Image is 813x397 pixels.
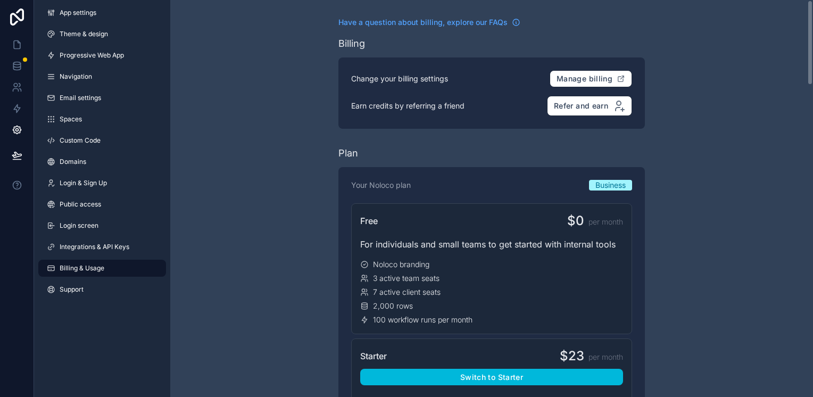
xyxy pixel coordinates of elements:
p: Your Noloco plan [351,180,411,191]
a: Billing & Usage [38,260,166,277]
a: Domains [38,153,166,170]
span: Refer and earn [554,101,608,111]
span: Manage billing [557,74,612,84]
a: Integrations & API Keys [38,238,166,255]
p: Earn credits by referring a friend [351,101,464,111]
span: 100 workflow runs per month [373,315,472,325]
a: Support [38,281,166,298]
a: Spaces [38,111,166,128]
a: Theme & design [38,26,166,43]
span: Starter [360,350,387,362]
span: Domains [60,158,86,166]
span: per month [588,217,623,227]
div: Plan [338,146,358,161]
span: Navigation [60,72,92,81]
span: 3 active team seats [373,273,439,284]
button: Manage billing [550,70,632,87]
a: Custom Code [38,132,166,149]
span: Noloco branding [373,259,429,270]
span: Email settings [60,94,101,102]
span: per month [588,352,623,362]
a: Email settings [38,89,166,106]
p: Change your billing settings [351,73,448,84]
a: Login screen [38,217,166,234]
a: Public access [38,196,166,213]
a: Navigation [38,68,166,85]
a: Have a question about billing, explore our FAQs [338,17,520,28]
div: For individuals and small teams to get started with internal tools [360,238,623,251]
a: App settings [38,4,166,21]
span: Have a question about billing, explore our FAQs [338,17,508,28]
span: Login & Sign Up [60,179,107,187]
span: $0 [567,212,584,229]
span: Public access [60,200,101,209]
span: Billing & Usage [60,264,104,272]
span: Business [595,180,626,191]
span: 7 active client seats [373,287,441,297]
span: $23 [560,348,584,365]
span: Progressive Web App [60,51,124,60]
span: Theme & design [60,30,108,38]
a: Progressive Web App [38,47,166,64]
span: Support [60,285,84,294]
span: App settings [60,9,96,17]
span: Integrations & API Keys [60,243,129,251]
span: 2,000 rows [373,301,413,311]
span: Free [360,214,378,227]
button: Refer and earn [547,96,632,116]
a: Login & Sign Up [38,175,166,192]
button: Switch to Starter [360,369,623,386]
span: Custom Code [60,136,101,145]
div: Billing [338,36,365,51]
span: Spaces [60,115,82,123]
span: Login screen [60,221,98,230]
